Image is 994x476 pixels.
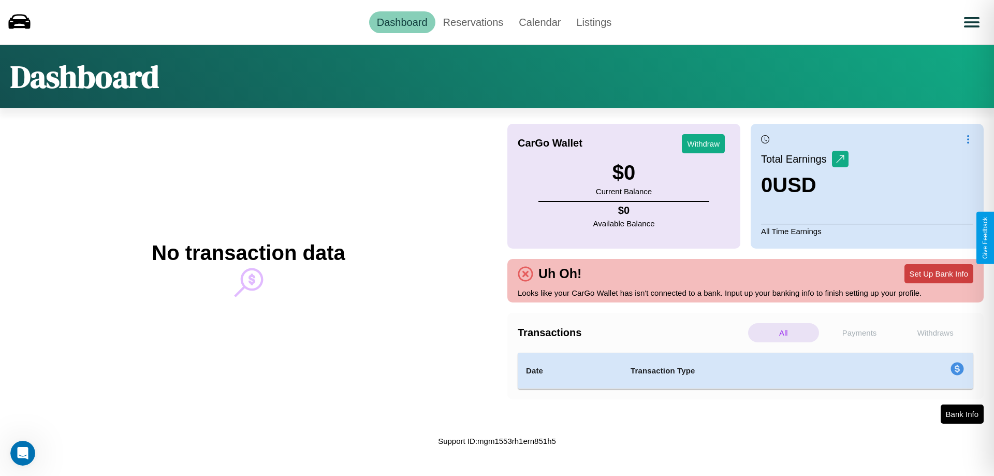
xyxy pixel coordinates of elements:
[518,353,973,389] table: simple table
[593,205,655,217] h4: $ 0
[761,174,849,197] h3: 0 USD
[748,323,819,342] p: All
[593,217,655,230] p: Available Balance
[596,161,652,184] h3: $ 0
[526,365,614,377] h4: Date
[518,137,582,149] h4: CarGo Wallet
[152,241,345,265] h2: No transaction data
[941,405,984,424] button: Bank Info
[518,327,745,339] h4: Transactions
[568,11,619,33] a: Listings
[761,224,973,238] p: All Time Earnings
[761,150,832,168] p: Total Earnings
[904,264,973,283] button: Set Up Bank Info
[900,323,971,342] p: Withdraws
[957,8,986,37] button: Open menu
[982,217,989,259] div: Give Feedback
[596,184,652,198] p: Current Balance
[511,11,568,33] a: Calendar
[824,323,895,342] p: Payments
[10,55,159,98] h1: Dashboard
[631,365,866,377] h4: Transaction Type
[438,434,556,448] p: Support ID: mgm1553rh1ern851h5
[533,266,587,281] h4: Uh Oh!
[10,441,35,466] iframe: Intercom live chat
[369,11,435,33] a: Dashboard
[682,134,725,153] button: Withdraw
[518,286,973,300] p: Looks like your CarGo Wallet has isn't connected to a bank. Input up your banking info to finish ...
[435,11,511,33] a: Reservations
